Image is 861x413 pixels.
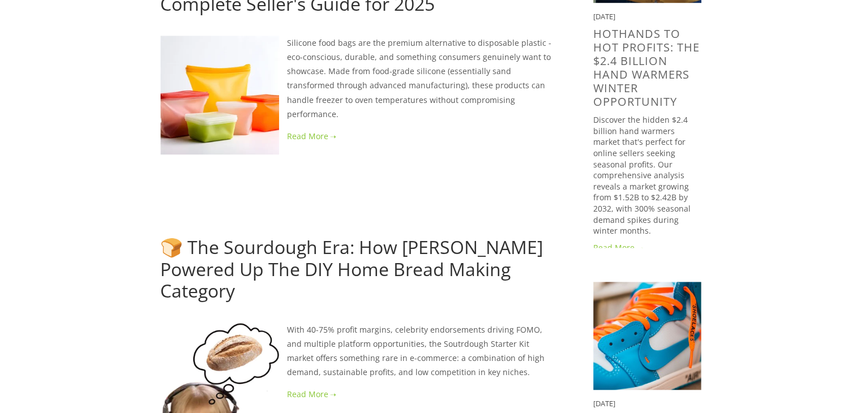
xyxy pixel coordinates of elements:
a: 🍞 The Sourdough Era: How [PERSON_NAME] Powered Up The DIY Home Bread Making Category [160,235,543,303]
img: The $1.4 Billion Shoelace Goldmine: Why Lock Laces, HICKIES, and Xpand Are Crushing Traditional B... [593,282,701,390]
p: Silicone food bags are the premium alternative to disposable plastic - eco-conscious, durable, an... [160,36,557,121]
a: Read More → [593,242,701,253]
time: [DATE] [593,398,615,408]
p: Discover the hidden $2.4 billion hand warmers market that's perfect for online sellers seeking se... [593,114,701,236]
time: [DATE] [593,11,615,21]
a: HotHands to Hot Profits: The $2.4 Billion Hand Warmers Winter Opportunity [593,26,700,109]
img: Silicone Food Bags Market Opportunity: Your Complete Seller's Guide for 2025 [160,36,279,154]
p: With 40-75% profit margins, celebrity endorsements driving FOMO, and multiple platform opportunit... [160,322,557,380]
a: [DATE] [160,217,186,228]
